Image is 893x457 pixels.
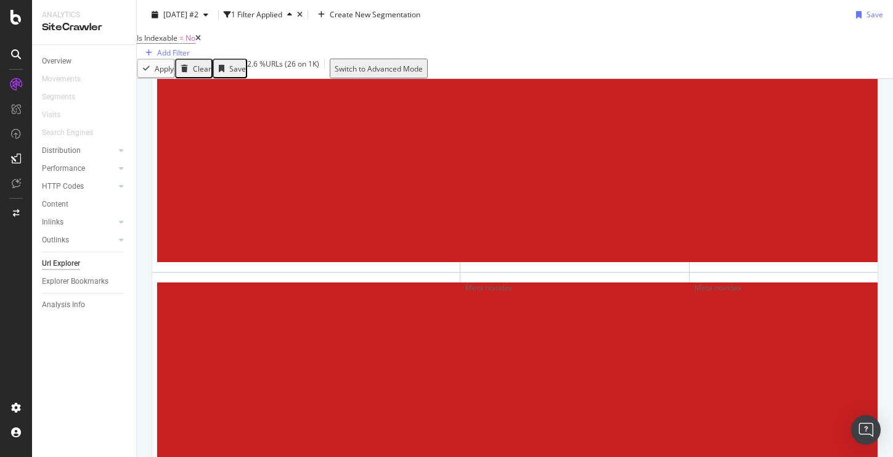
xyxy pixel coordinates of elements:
[213,59,247,78] button: Save
[695,282,873,294] div: Meta noindex
[147,5,213,25] button: [DATE] #2
[313,5,425,25] button: Create New Segmentation
[42,234,115,247] a: Outlinks
[42,55,71,68] div: Overview
[179,33,184,43] span: =
[851,415,881,445] div: Open Intercom Messenger
[42,91,75,104] div: Segments
[330,9,420,20] span: Create New Segmentation
[42,162,115,175] a: Performance
[157,47,190,58] div: Add Filter
[42,180,84,193] div: HTTP Codes
[42,275,108,288] div: Explorer Bookmarks
[42,216,63,229] div: Inlinks
[42,298,85,311] div: Analysis Info
[155,64,174,74] div: Apply
[42,275,128,288] a: Explorer Bookmarks
[163,9,198,20] span: 2025 Sep. 4th #2
[224,5,297,25] button: 1 Filter Applied
[335,64,423,74] div: Switch to Advanced Mode
[186,33,195,43] span: No
[866,9,883,20] div: Save
[297,11,303,19] div: times
[465,282,684,294] div: Meta noindex
[42,257,128,270] a: Url Explorer
[42,126,93,139] div: Search Engines
[137,33,177,43] span: Is Indexable
[175,59,213,78] button: Clear
[42,126,105,139] a: Search Engines
[231,9,282,20] div: 1 Filter Applied
[42,257,80,270] div: Url Explorer
[137,59,175,78] button: Apply
[42,162,85,175] div: Performance
[42,216,115,229] a: Inlinks
[42,10,126,20] div: Analytics
[42,73,93,86] a: Movements
[193,64,211,74] div: Clear
[42,109,60,121] div: Visits
[42,198,128,211] a: Content
[229,64,246,74] div: Save
[42,20,126,35] div: SiteCrawler
[42,144,115,157] a: Distribution
[42,73,81,86] div: Movements
[247,59,319,78] div: 2.6 % URLs ( 26 on 1K )
[42,55,128,68] a: Overview
[42,144,81,157] div: Distribution
[137,47,194,59] button: Add Filter
[42,298,128,311] a: Analysis Info
[42,91,88,104] a: Segments
[42,180,115,193] a: HTTP Codes
[42,109,73,121] a: Visits
[330,59,428,78] button: Switch to Advanced Mode
[42,198,68,211] div: Content
[42,234,69,247] div: Outlinks
[851,5,883,25] button: Save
